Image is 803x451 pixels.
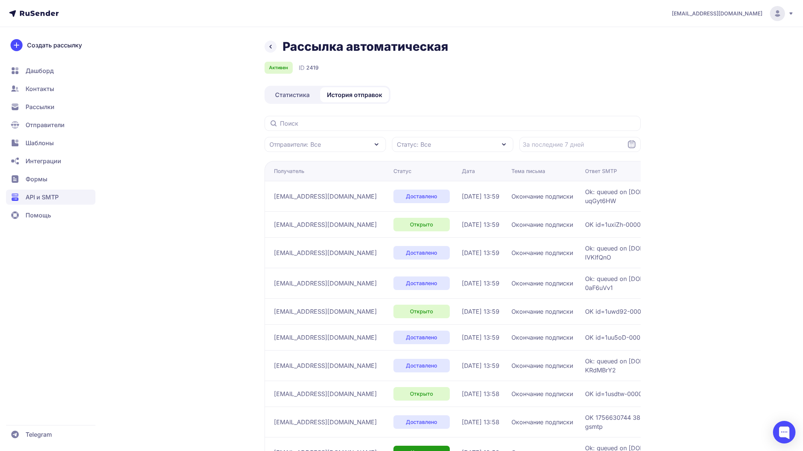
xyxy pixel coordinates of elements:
span: Окончание подписки [511,361,573,370]
span: [EMAIL_ADDRESS][DOMAIN_NAME] [274,307,377,316]
span: Окончание подписки [511,307,573,316]
span: Отправители [26,120,65,129]
span: Статистика [275,90,310,99]
span: Доставлено [406,362,437,369]
span: Шаблоны [26,138,54,147]
span: Доставлено [406,193,437,200]
span: Окончание подписки [511,248,573,257]
span: Открыто [410,308,433,315]
div: Получатель [274,167,304,175]
span: [DATE] 13:58 [462,389,499,398]
span: [EMAIL_ADDRESS][DOMAIN_NAME] [274,220,377,229]
div: Дата [462,167,475,175]
span: 2419 [306,64,319,71]
span: Окончание подписки [511,220,573,229]
span: Окончание подписки [511,192,573,201]
a: Telegram [6,427,95,442]
span: API и SMTP [26,193,59,202]
div: Тема письма [511,167,545,175]
span: OK id=1uxiZh-00000000Gp3-1iyP [585,220,773,229]
span: Открыто [410,221,433,228]
span: Доставлено [406,249,437,257]
span: Ok: queued on [DOMAIN_NAME] 1757926749-8xKa68TEESw0-uqGyt6HW [585,187,773,205]
span: [EMAIL_ADDRESS][DOMAIN_NAME] [274,192,377,201]
span: Помощь [26,211,51,220]
span: Создать рассылку [27,41,82,50]
span: Ok: queued on [DOMAIN_NAME] 1756976349-8xc5Hn9EGeA0-KRdMBrY2 [585,357,773,375]
span: [DATE] 13:59 [462,307,499,316]
span: Доставлено [406,418,437,426]
span: [EMAIL_ADDRESS][DOMAIN_NAME] [672,10,762,17]
span: Формы [26,175,47,184]
span: [DATE] 13:59 [462,220,499,229]
span: Окончание подписки [511,279,573,288]
span: OK id=1uu5oD-00000000Bd9-0wcI [585,333,773,342]
span: Доставлено [406,279,437,287]
span: Окончание подписки [511,389,573,398]
span: Окончание подписки [511,333,573,342]
span: Открыто [410,390,433,398]
span: Интеграции [26,156,61,166]
div: ID [299,63,319,72]
span: [DATE] 13:58 [462,418,499,427]
span: Активен [269,65,288,71]
span: OK id=1usdtw-00000000QnO-0weD [585,389,773,398]
span: Рассылки [26,102,54,111]
h1: Рассылка автоматическая [283,39,448,54]
span: [EMAIL_ADDRESS][DOMAIN_NAME] [274,248,377,257]
input: Поиск [265,116,641,131]
span: Доставлено [406,334,437,341]
div: Статус [393,167,411,175]
span: [DATE] 13:59 [462,279,499,288]
a: История отправок [320,87,389,102]
span: Контакты [26,84,54,93]
span: [EMAIL_ADDRESS][DOMAIN_NAME] [274,333,377,342]
input: Datepicker input [519,137,641,152]
span: Статус: Все [397,140,431,149]
a: Статистика [266,87,319,102]
span: Telegram [26,430,52,439]
span: Ok: queued on [DOMAIN_NAME] 1757840350-9xJtUFOFIKo0-lVKlfQnO [585,244,773,262]
span: [DATE] 13:59 [462,248,499,257]
div: Ответ SMTP [585,167,617,175]
span: Окончание подписки [511,418,573,427]
span: История отправок [327,90,382,99]
span: OK id=1uwd92-000000005O0-0dy6 [585,307,773,316]
span: [EMAIL_ADDRESS][DOMAIN_NAME] [274,361,377,370]
span: [EMAIL_ADDRESS][DOMAIN_NAME] [274,418,377,427]
span: [EMAIL_ADDRESS][DOMAIN_NAME] [274,279,377,288]
span: [DATE] 13:59 [462,192,499,201]
span: Отправители: Все [269,140,321,149]
span: [EMAIL_ADDRESS][DOMAIN_NAME] [274,389,377,398]
span: Дашборд [26,66,54,75]
span: [DATE] 13:59 [462,361,499,370]
span: Ok: queued on [DOMAIN_NAME] 1757667552-8xHIpN8FLiE0-0aF6uVv1 [585,274,773,292]
span: [DATE] 13:59 [462,333,499,342]
span: OK 1756630744 38308e7fff4ca-336d0e794a4si5588311fa.446 - gsmtp [585,413,773,431]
